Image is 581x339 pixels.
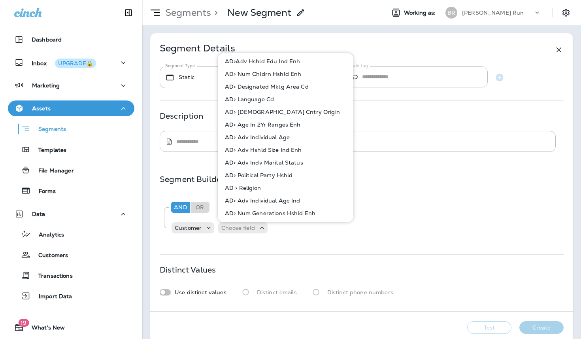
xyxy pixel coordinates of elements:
button: AD> Adv Individual Age [219,131,353,144]
p: AD > Religion [222,185,261,191]
p: AD>Adv Hshld Edu Ind Enh [222,58,300,64]
button: Forms [8,182,134,199]
button: AD> Language Cd [219,93,353,106]
button: UPGRADE🔒 [55,59,96,68]
button: AD> Age In 2Yr Ranges Enh [219,118,353,131]
p: AD> Political Party Hshld [222,172,293,178]
p: Segment Builder [160,176,224,182]
button: AD> Designated Mktg Area Cd [219,80,353,93]
p: AD> Num Generations Hshld Enh [222,210,315,216]
button: AD> Adv Hshld Size Ind Enh [219,144,353,156]
button: AD> Adv Individual Age Ind [219,194,353,207]
button: Templates [8,141,134,158]
p: Use distinct values [175,289,226,295]
p: AD> Num Chldrn Hshld Enh [222,71,301,77]
p: Distinct Values [160,267,216,273]
p: Segments [30,126,66,134]
button: AD > Religion [219,182,353,194]
button: Import Data [8,288,134,304]
button: AD> Adv Indv Marital Status [219,156,353,169]
p: AD> Designated Mktg Area Cd [222,83,309,90]
button: Settings [559,6,573,20]
p: Marketing [32,82,60,89]
button: Collapse Sidebar [117,5,140,21]
button: 19What's New [8,320,134,335]
button: Transactions [8,267,134,284]
span: 19 [18,319,29,327]
div: Static [165,73,232,82]
button: InboxUPGRADE🔒 [8,55,134,70]
span: What's New [24,324,65,334]
button: AD>Adv Hshld Edu Ind Enh [219,55,353,68]
button: AD> Political Party Hshld [219,169,353,182]
button: Data [8,206,134,222]
p: Transactions [30,273,73,280]
p: Assets [32,105,51,112]
p: AD> Age In 2Yr Ranges Enh [222,121,301,128]
p: AD> Language Cd [222,96,274,102]
p: AD> Adv Individual Age [222,134,290,140]
button: AD> [DEMOGRAPHIC_DATA] Cntry Origin [219,106,353,118]
button: AD> Num Chldrn Hshld Enh [219,68,353,80]
p: Dashboard [32,36,62,43]
p: Distinct phone numbers [327,289,393,295]
p: Segment Details [160,45,235,55]
div: UPGRADE🔒 [58,61,93,66]
p: New Segment [227,7,291,19]
button: AD> Num Generations Hshld Enh [219,207,353,220]
p: AD> Adv Indv Marital Status [222,159,303,166]
label: Add tag [351,63,368,69]
p: Segments [162,7,211,19]
button: Customers [8,246,134,263]
p: File Manager [30,167,74,175]
p: Forms [31,188,56,195]
p: Choose field [221,225,255,231]
p: AD> Adv Hshld Size Ind Enh [222,147,302,153]
p: Analytics [31,231,64,239]
p: [PERSON_NAME] Run [462,9,524,16]
label: Segment Type [165,63,195,69]
div: BR [445,7,457,19]
button: Segments [8,120,134,137]
p: Import Data [31,293,72,301]
button: File Manager [8,162,134,178]
button: Test [467,321,511,334]
button: Marketing [8,78,134,93]
p: AD> Adv Individual Age Ind [222,197,300,204]
p: Distinct emails [257,289,297,295]
p: Description [160,113,204,119]
button: Assets [8,100,134,116]
p: Data [32,211,45,217]
button: Create [519,321,564,334]
p: Inbox [32,59,96,67]
div: Or [191,202,209,213]
span: Working as: [404,9,438,16]
p: Templates [30,147,66,154]
p: Customers [30,252,68,259]
div: And [171,202,190,213]
p: AD> [DEMOGRAPHIC_DATA] Cntry Origin [222,109,340,115]
p: > [211,7,218,19]
p: Customer [175,225,202,231]
button: Analytics [8,226,134,242]
button: Dashboard [8,32,134,47]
